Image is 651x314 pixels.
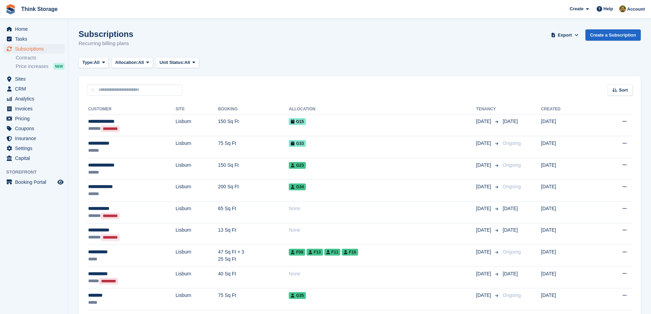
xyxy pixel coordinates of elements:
td: 75 Sq Ft [218,136,289,158]
span: [DATE] [476,270,492,277]
img: Gavin Mackie [619,5,626,12]
td: 65 Sq Ft [218,202,289,223]
th: Tenancy [476,104,500,115]
td: Lisburn [176,136,218,158]
td: [DATE] [541,267,594,288]
td: 13 Sq Ft [218,223,289,245]
th: Customer [87,104,176,115]
span: [DATE] [476,292,492,299]
a: menu [3,24,65,34]
a: menu [3,153,65,163]
span: [DATE] [476,205,492,212]
span: Ongoing [503,162,521,168]
a: menu [3,44,65,54]
td: 200 Sq Ft [218,180,289,202]
span: [DATE] [503,206,518,211]
div: None [289,205,476,212]
a: menu [3,84,65,94]
span: Price increases [16,63,49,70]
td: Lisburn [176,267,218,288]
span: [DATE] [476,248,492,256]
span: Home [15,24,56,34]
span: [DATE] [503,271,518,276]
a: menu [3,94,65,104]
a: Preview store [56,178,65,186]
span: All [94,59,100,66]
span: Sort [619,87,628,94]
span: Coupons [15,124,56,133]
td: Lisburn [176,288,218,310]
a: menu [3,34,65,44]
span: G33 [289,140,306,147]
span: Help [603,5,613,12]
div: None [289,270,476,277]
td: 75 Sq Ft [218,288,289,310]
span: Insurance [15,134,56,143]
td: [DATE] [541,136,594,158]
td: 47 Sq Ft × 3 25 Sq Ft [218,245,289,267]
td: [DATE] [541,180,594,202]
span: Pricing [15,114,56,123]
span: Create [570,5,583,12]
span: Tasks [15,34,56,44]
td: Lisburn [176,114,218,136]
a: menu [3,144,65,153]
td: Lisburn [176,180,218,202]
td: Lisburn [176,202,218,223]
td: [DATE] [541,202,594,223]
span: Invoices [15,104,56,113]
td: [DATE] [541,223,594,245]
span: F11 [324,249,341,256]
span: F09 [289,249,305,256]
span: [DATE] [503,227,518,233]
span: Ongoing [503,140,521,146]
button: Export [550,29,580,41]
img: stora-icon-8386f47178a22dfd0bd8f6a31ec36ba5ce8667c1dd55bd0f319d3a0aa187defe.svg [5,4,16,14]
h1: Subscriptions [79,29,133,39]
span: All [185,59,190,66]
td: Lisburn [176,158,218,180]
span: Account [627,6,645,13]
a: Think Storage [18,3,60,15]
a: Price increases NEW [16,63,65,70]
span: CRM [15,84,56,94]
td: Lisburn [176,223,218,245]
td: Lisburn [176,245,218,267]
span: Ongoing [503,249,521,255]
div: NEW [53,63,65,70]
th: Site [176,104,218,115]
span: G15 [289,118,306,125]
td: [DATE] [541,114,594,136]
td: [DATE] [541,245,594,267]
span: Allocation: [115,59,138,66]
span: G34 [289,183,306,190]
button: Type: All [79,57,109,68]
p: Recurring billing plans [79,40,133,47]
span: F16 [342,249,358,256]
td: [DATE] [541,158,594,180]
span: Settings [15,144,56,153]
span: [DATE] [476,183,492,190]
td: [DATE] [541,288,594,310]
span: Ongoing [503,184,521,189]
td: 40 Sq Ft [218,267,289,288]
span: [DATE] [476,118,492,125]
span: Analytics [15,94,56,104]
span: Export [558,32,572,39]
span: Storefront [6,169,68,176]
a: menu [3,134,65,143]
a: Create a Subscription [585,29,641,41]
a: menu [3,114,65,123]
span: G23 [289,162,306,169]
th: Allocation [289,104,476,115]
span: All [138,59,144,66]
div: None [289,227,476,234]
span: Ongoing [503,292,521,298]
a: menu [3,177,65,187]
span: Capital [15,153,56,163]
th: Created [541,104,594,115]
span: Unit Status: [160,59,185,66]
span: Subscriptions [15,44,56,54]
span: G35 [289,292,306,299]
a: menu [3,104,65,113]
